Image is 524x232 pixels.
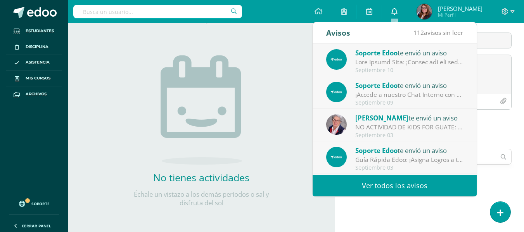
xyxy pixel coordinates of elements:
div: ¡Accede a nuestro Chat Interno con El Equipo de Soporte y mejora tu experiencia en Edoo LMS!: ¡Ac... [355,90,463,99]
span: Asistencia [26,59,50,65]
div: te envió un aviso [355,80,463,90]
a: Archivos [6,86,62,102]
a: Ver todos los avisos [313,175,477,196]
input: Busca un usuario... [73,5,242,18]
span: Soporte [31,201,50,206]
a: Estudiantes [6,23,62,39]
div: Septiembre 03 [355,165,463,171]
span: 112 [413,28,424,37]
span: [PERSON_NAME] [355,113,408,122]
span: Mi Perfil [438,12,482,18]
span: Disciplina [26,44,48,50]
span: Soporte Edoo [355,81,398,90]
span: Archivos [26,91,47,97]
img: 9aea47ac886aca8053230e70e601e10c.png [326,82,347,102]
span: [PERSON_NAME] [438,5,482,12]
span: Soporte Edoo [355,48,398,57]
img: no_activities.png [161,55,242,165]
div: te envió un aviso [355,145,463,155]
a: Asistencia [6,55,62,71]
div: Avisos [326,22,350,43]
span: Cerrar panel [22,223,51,229]
div: te envió un aviso [355,113,463,123]
img: 9aea47ac886aca8053230e70e601e10c.png [326,49,347,70]
span: Soporte Edoo [355,146,398,155]
div: Septiembre 09 [355,100,463,106]
div: te envió un aviso [355,48,463,58]
div: Septiembre 10 [355,67,463,74]
a: Disciplina [6,39,62,55]
h2: No tienes actividades [124,171,279,184]
img: d3b8659a25d9a8c000d04d0626b2caef.png [417,4,432,19]
div: Septiembre 03 [355,132,463,139]
a: Soporte [9,193,59,212]
div: Guía Rápida Edoo: ¡Conoce qué son los Bolsones o Divisiones de Nota!: En Edoo, buscamos que cada ... [355,58,463,67]
span: Mis cursos [26,75,50,81]
img: 9aea47ac886aca8053230e70e601e10c.png [326,147,347,167]
a: Mis cursos [6,70,62,86]
p: Échale un vistazo a los demás períodos o sal y disfruta del sol [124,190,279,207]
img: 15bf26a1c9722b28f38a42960c1b05ea.png [326,114,347,135]
div: Guía Rápida Edoo: ¡Asigna Logros a tus Estudiantes y Motívalos en su Aprendizaje!: En Edoo, sabem... [355,155,463,164]
span: avisos sin leer [413,28,463,37]
span: Estudiantes [26,28,54,34]
div: NO ACTIVIDAD DE KIDS FOR GUATE: Estimados alumnos de secundaria por este medio les informo que la... [355,123,463,132]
